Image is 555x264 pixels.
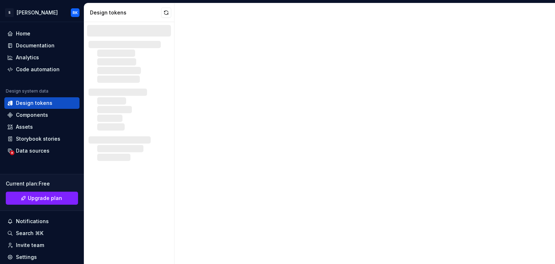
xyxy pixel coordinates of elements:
[4,109,79,121] a: Components
[1,5,82,20] button: S[PERSON_NAME]RK
[16,254,37,261] div: Settings
[4,251,79,263] a: Settings
[4,64,79,75] a: Code automation
[16,99,52,107] div: Design tokens
[6,88,48,94] div: Design system data
[16,30,30,37] div: Home
[4,133,79,145] a: Storybook stories
[73,10,78,16] div: RK
[4,97,79,109] a: Design tokens
[4,239,79,251] a: Invite team
[16,242,44,249] div: Invite team
[16,66,60,73] div: Code automation
[4,145,79,157] a: Data sources
[4,40,79,51] a: Documentation
[4,28,79,39] a: Home
[6,180,78,187] div: Current plan : Free
[28,195,62,202] span: Upgrade plan
[4,216,79,227] button: Notifications
[4,227,79,239] button: Search ⌘K
[16,42,55,49] div: Documentation
[16,218,49,225] div: Notifications
[16,123,33,131] div: Assets
[90,9,161,16] div: Design tokens
[17,9,58,16] div: [PERSON_NAME]
[4,52,79,63] a: Analytics
[6,192,78,205] a: Upgrade plan
[4,121,79,133] a: Assets
[16,135,60,142] div: Storybook stories
[5,8,14,17] div: S
[16,230,43,237] div: Search ⌘K
[16,111,48,119] div: Components
[16,147,50,154] div: Data sources
[16,54,39,61] div: Analytics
